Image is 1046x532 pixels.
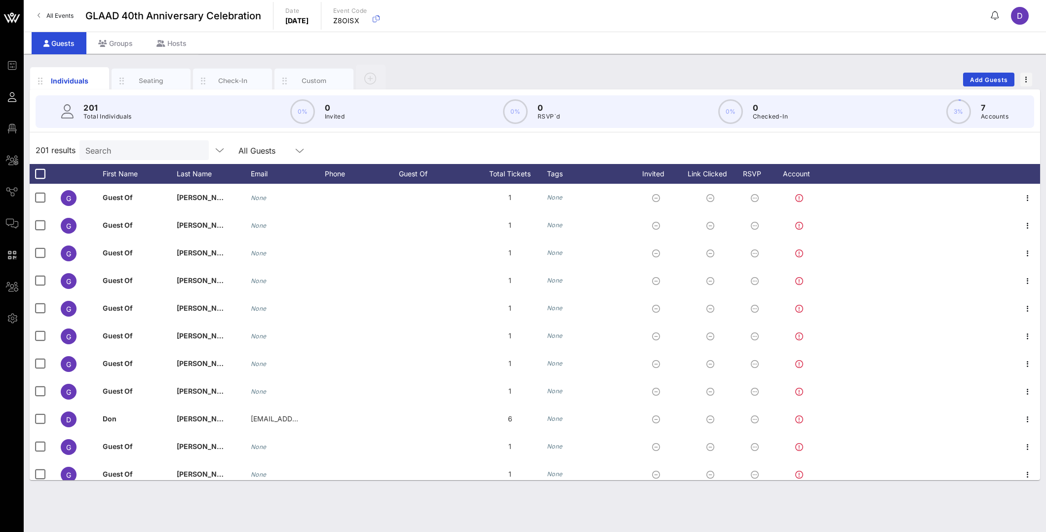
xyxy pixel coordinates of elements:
div: 1 [473,322,547,350]
p: Accounts [981,112,1008,122]
div: Groups [86,32,145,54]
i: None [251,332,267,340]
span: [PERSON_NAME] [177,221,235,229]
span: G [66,360,71,368]
span: [PERSON_NAME] [177,359,235,368]
span: G [66,277,71,286]
span: Guest Of [103,193,133,202]
button: Add Guests [963,73,1014,86]
div: All Guests [238,146,275,155]
div: Invited [631,164,685,184]
div: Seating [129,76,173,85]
i: None [251,305,267,312]
p: Total Individuals [83,112,132,122]
span: GLAAD 40th Anniversary Celebration [85,8,261,23]
span: G [66,194,71,203]
div: Last Name [177,164,251,184]
i: None [547,249,563,256]
p: Checked-In [753,112,788,122]
p: Date [285,6,309,16]
span: [PERSON_NAME] [177,193,235,202]
span: Don [103,414,116,423]
p: RSVP`d [538,112,560,122]
span: G [66,249,71,258]
span: All Events [46,12,74,19]
i: None [547,470,563,478]
span: [PERSON_NAME] [177,304,235,312]
div: 1 [473,211,547,239]
div: Email [251,164,325,184]
div: Link Clicked [685,164,739,184]
p: 0 [538,102,560,114]
i: None [547,221,563,229]
p: 201 [83,102,132,114]
div: 1 [473,377,547,405]
div: 1 [473,460,547,488]
div: Phone [325,164,399,184]
span: G [66,332,71,341]
span: 201 results [36,144,76,156]
p: 0 [753,102,788,114]
span: G [66,388,71,396]
span: Guest Of [103,304,133,312]
div: 1 [473,267,547,294]
i: None [251,443,267,450]
i: None [251,360,267,368]
span: D [66,415,71,424]
i: None [251,222,267,229]
div: D [1011,7,1029,25]
div: Guest Of [399,164,473,184]
span: Guest Of [103,331,133,340]
i: None [547,304,563,312]
i: None [547,415,563,422]
p: 7 [981,102,1008,114]
i: None [251,277,267,285]
div: Check-In [211,76,255,85]
div: All Guests [232,140,311,160]
p: 0 [325,102,345,114]
span: D [1017,11,1023,21]
div: 1 [473,350,547,377]
i: None [547,332,563,339]
span: Guest Of [103,359,133,368]
span: Guest Of [103,442,133,450]
div: Total Tickets [473,164,547,184]
span: [PERSON_NAME] [177,276,235,285]
p: Invited [325,112,345,122]
span: G [66,222,71,230]
span: Add Guests [969,76,1008,83]
div: First Name [103,164,177,184]
div: Individuals [48,76,92,86]
span: G [66,305,71,313]
i: None [547,194,563,201]
span: G [66,471,71,479]
div: 1 [473,184,547,211]
div: Guests [32,32,86,54]
span: [PERSON_NAME] [177,331,235,340]
span: Guest Of [103,387,133,395]
span: [PERSON_NAME] and [PERSON_NAME] [177,470,309,478]
span: [PERSON_NAME] and [PERSON_NAME] [177,442,309,450]
p: Z8OISX [333,16,367,26]
i: None [251,388,267,395]
div: 1 [473,294,547,322]
i: None [547,387,563,395]
div: 1 [473,433,547,460]
p: Event Code [333,6,367,16]
div: Hosts [145,32,198,54]
div: 1 [473,239,547,267]
span: Guest Of [103,470,133,478]
i: None [251,194,267,202]
span: Guest Of [103,221,133,229]
span: [PERSON_NAME] [177,387,235,395]
i: None [251,471,267,478]
a: All Events [32,8,79,24]
div: Custom [292,76,336,85]
i: None [547,443,563,450]
span: G [66,443,71,451]
span: Guest Of [103,248,133,257]
p: [DATE] [285,16,309,26]
div: Tags [547,164,631,184]
i: None [251,249,267,257]
div: Account [774,164,828,184]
